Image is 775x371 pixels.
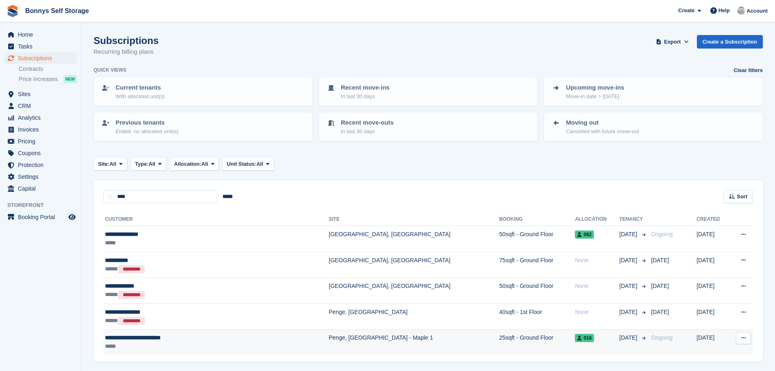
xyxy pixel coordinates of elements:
[109,160,116,168] span: All
[18,124,67,135] span: Invoices
[696,278,729,304] td: [DATE]
[566,118,639,127] p: Moving out
[170,157,219,171] button: Allocation: All
[18,211,67,223] span: Booking Portal
[256,160,263,168] span: All
[18,147,67,159] span: Coupons
[499,226,575,252] td: 50sqft - Ground Floor
[4,88,77,100] a: menu
[678,7,694,15] span: Create
[341,92,390,101] p: In last 30 days
[697,35,763,48] a: Create a Subscription
[135,160,149,168] span: Type:
[651,334,672,341] span: Ongoing
[329,278,499,304] td: [GEOGRAPHIC_DATA], [GEOGRAPHIC_DATA]
[7,5,19,17] img: stora-icon-8386f47178a22dfd0bd8f6a31ec36ba5ce8667c1dd55bd0f319d3a0aa187defe.svg
[651,231,672,237] span: Ongoing
[148,160,155,168] span: All
[696,213,729,226] th: Created
[619,256,639,265] span: [DATE]
[94,157,127,171] button: Site: All
[4,41,77,52] a: menu
[4,171,77,182] a: menu
[18,100,67,112] span: CRM
[19,75,77,83] a: Price increases NEW
[575,256,619,265] div: None
[174,160,201,168] span: Allocation:
[94,113,312,140] a: Previous tenants Ended, no allocated unit(s)
[575,334,594,342] span: 016
[651,309,669,315] span: [DATE]
[655,35,690,48] button: Export
[19,75,58,83] span: Price increases
[201,160,208,168] span: All
[575,231,594,239] span: 082
[734,66,763,75] a: Clear filters
[116,127,179,136] p: Ended, no allocated unit(s)
[545,113,762,140] a: Moving out Cancelled with future move-out
[619,308,639,316] span: [DATE]
[651,283,669,289] span: [DATE]
[18,53,67,64] span: Subscriptions
[575,213,619,226] th: Allocation
[18,88,67,100] span: Sites
[18,112,67,123] span: Analytics
[227,160,256,168] span: Unit Status:
[116,92,165,101] p: With allocated unit(s)
[4,183,77,194] a: menu
[619,282,639,290] span: [DATE]
[737,7,745,15] img: James Bonny
[575,282,619,290] div: None
[696,252,729,278] td: [DATE]
[747,7,768,15] span: Account
[499,329,575,355] td: 25sqft - Ground Floor
[94,47,159,57] p: Recurring billing plans
[222,157,274,171] button: Unit Status: All
[499,213,575,226] th: Booking
[63,75,77,83] div: NEW
[103,213,329,226] th: Customer
[664,38,681,46] span: Export
[329,252,499,278] td: [GEOGRAPHIC_DATA], [GEOGRAPHIC_DATA]
[67,212,77,222] a: Preview store
[320,78,537,105] a: Recent move-ins In last 30 days
[341,118,394,127] p: Recent move-outs
[19,65,77,73] a: Contracts
[329,213,499,226] th: Site
[499,278,575,304] td: 50sqft - Ground Floor
[737,193,747,201] span: Sort
[341,127,394,136] p: In last 30 days
[94,35,159,46] h1: Subscriptions
[18,171,67,182] span: Settings
[329,226,499,252] td: [GEOGRAPHIC_DATA], [GEOGRAPHIC_DATA]
[4,29,77,40] a: menu
[696,226,729,252] td: [DATE]
[18,159,67,171] span: Protection
[4,100,77,112] a: menu
[329,329,499,355] td: Penge, [GEOGRAPHIC_DATA] - Maple 1
[575,308,619,316] div: None
[341,83,390,92] p: Recent move-ins
[619,230,639,239] span: [DATE]
[619,213,648,226] th: Tenancy
[566,83,624,92] p: Upcoming move-ins
[94,66,127,74] h6: Quick views
[696,303,729,329] td: [DATE]
[566,127,639,136] p: Cancelled with future move-out
[7,201,81,209] span: Storefront
[651,257,669,263] span: [DATE]
[4,159,77,171] a: menu
[329,303,499,329] td: Penge, [GEOGRAPHIC_DATA]
[696,329,729,355] td: [DATE]
[18,183,67,194] span: Capital
[499,252,575,278] td: 75sqft - Ground Floor
[499,303,575,329] td: 40sqft - 1st Floor
[545,78,762,105] a: Upcoming move-ins Move-in date > [DATE]
[4,124,77,135] a: menu
[22,4,92,18] a: Bonnys Self Storage
[18,29,67,40] span: Home
[718,7,730,15] span: Help
[116,118,179,127] p: Previous tenants
[18,41,67,52] span: Tasks
[94,78,312,105] a: Current tenants With allocated unit(s)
